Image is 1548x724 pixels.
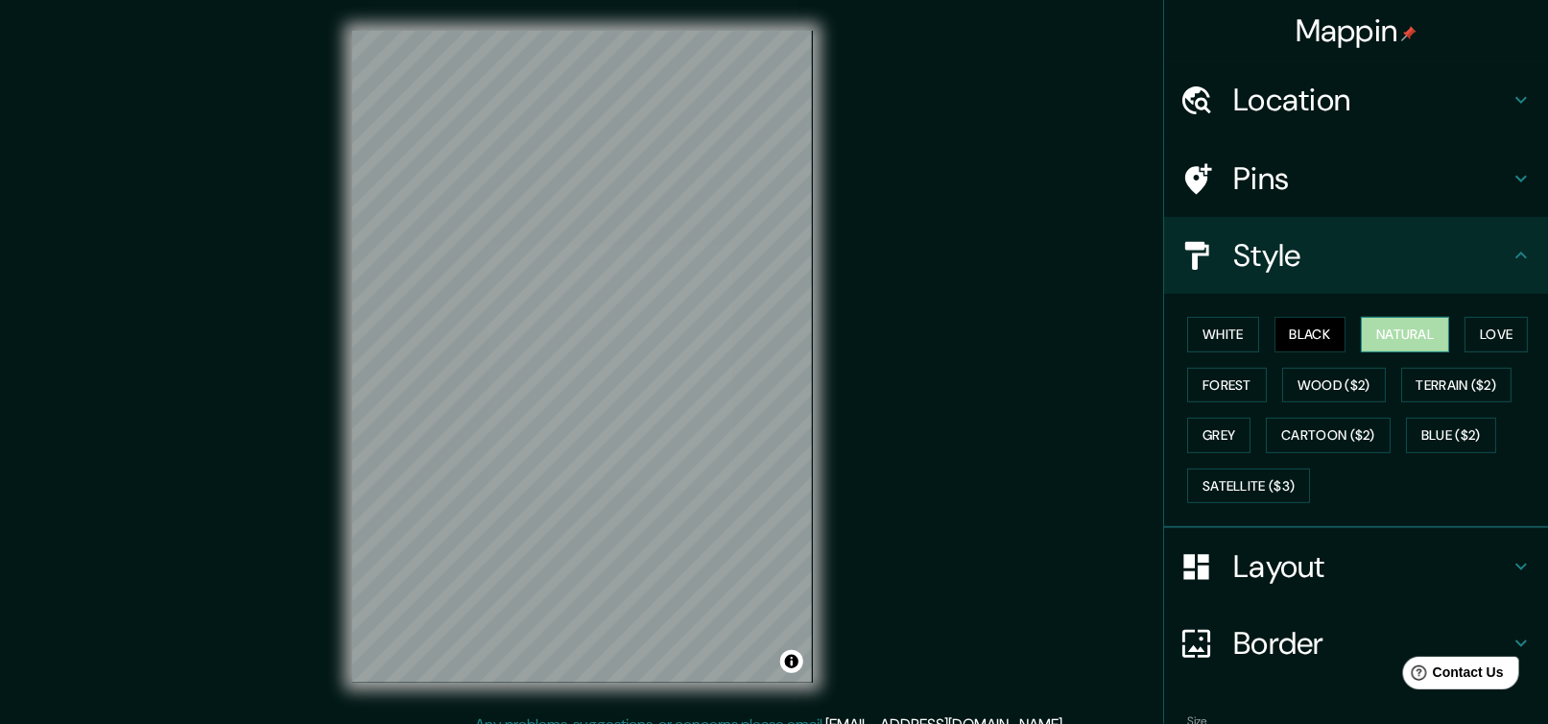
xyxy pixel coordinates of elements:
button: Forest [1187,368,1267,403]
button: Terrain ($2) [1401,368,1512,403]
canvas: Map [352,31,813,683]
button: Black [1274,317,1346,352]
button: Blue ($2) [1406,418,1496,453]
button: White [1187,317,1259,352]
button: Wood ($2) [1282,368,1386,403]
img: pin-icon.png [1401,26,1417,41]
button: Satellite ($3) [1187,469,1310,504]
button: Love [1465,317,1528,352]
h4: Mappin [1296,12,1417,50]
h4: Pins [1233,159,1510,198]
div: Border [1164,605,1548,682]
button: Natural [1361,317,1449,352]
button: Cartoon ($2) [1266,418,1391,453]
div: Location [1164,61,1548,138]
button: Toggle attribution [780,650,803,673]
iframe: Help widget launcher [1377,649,1527,703]
h4: Style [1233,236,1510,275]
div: Pins [1164,140,1548,217]
button: Grey [1187,418,1250,453]
h4: Location [1233,81,1510,119]
h4: Layout [1233,547,1510,586]
div: Layout [1164,528,1548,605]
div: Style [1164,217,1548,294]
h4: Border [1233,624,1510,663]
